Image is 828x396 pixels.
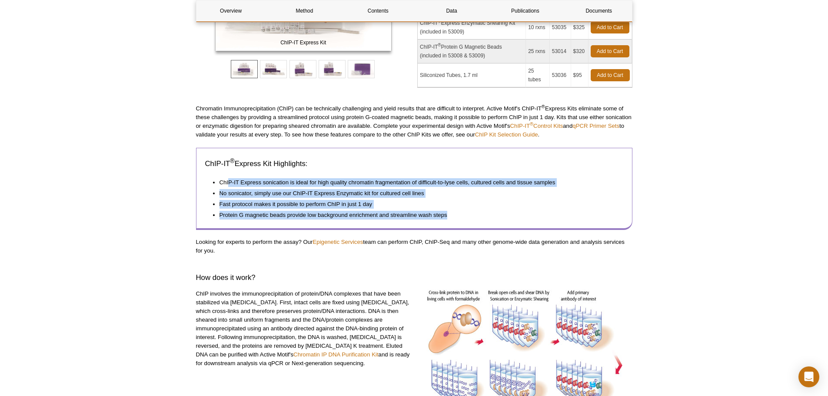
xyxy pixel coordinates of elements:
[526,40,550,63] td: 25 rxns
[591,69,630,81] a: Add to Cart
[571,16,589,40] td: $325
[293,351,378,358] a: Chromatin IP DNA Purification Kit
[230,157,234,164] sup: ®
[196,104,632,139] p: Chromatin Immunoprecipitation (ChIP) can be technically challenging and yield results that are di...
[550,63,571,87] td: 53036
[313,239,363,245] a: Epigenetic Services
[550,40,571,63] td: 53014
[491,0,560,21] a: Publications
[196,238,632,255] p: Looking for experts to perform the assay? Our team can perform ChIP, ChIP-Seq and many other geno...
[418,16,526,40] td: ChIP-IT Express Enzymatic Shearing Kit (included in 53009)
[591,21,629,33] a: Add to Cart
[418,63,526,87] td: Siliconized Tubes, 1.7 ml
[219,198,615,209] li: Fast protocol makes it possible to perform ChIP in just 1 day
[550,16,571,40] td: 53035
[591,45,629,57] a: Add to Cart
[571,63,589,87] td: $95
[526,16,550,40] td: 10 rxns
[526,63,550,87] td: 25 tubes
[217,38,389,47] span: ChIP-IT Express Kit
[417,0,486,21] a: Data
[564,0,633,21] a: Documents
[196,0,266,21] a: Overview
[343,0,412,21] a: Contents
[219,176,615,187] li: ChIP-IT Express sonication is ideal for high quality chromatin fragmentation of difficult-to-lyse...
[270,0,339,21] a: Method
[418,40,526,63] td: ChIP-IT Protein G Magnetic Beads (included in 53008 & 53009)
[572,123,619,129] a: qPCR Primer Sets
[196,273,632,283] h3: How does it work?
[542,104,545,109] sup: ®
[510,123,563,129] a: ChIP-IT®Control Kits
[798,366,819,387] div: Open Intercom Messenger
[219,209,615,220] li: Protein G magnetic beads provide low background enrichment and streamline wash steps
[438,43,441,47] sup: ®
[475,131,538,138] a: ChIP Kit Selection Guide
[196,290,411,368] p: ChIP involves the immunoprecipitation of protein/DNA complexes that have been stabilized via [MED...
[205,159,623,169] h3: ChIP-IT Express Kit Highlights:
[219,187,615,198] li: No sonicator, simply use our ChIP-IT Express Enzymatic kit for cultured cell lines
[571,40,589,63] td: $320
[530,121,533,126] sup: ®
